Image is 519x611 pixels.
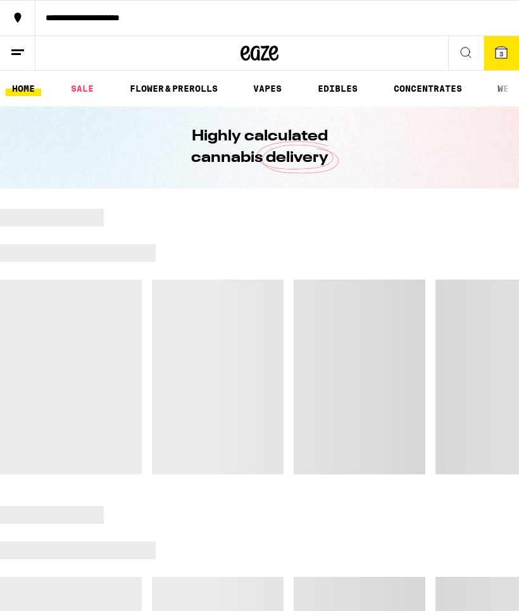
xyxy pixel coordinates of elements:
a: VAPES [247,81,288,96]
span: 3 [499,50,503,58]
a: EDIBLES [311,81,364,96]
a: HOME [6,81,41,96]
h1: Highly calculated cannabis delivery [155,126,364,169]
a: CONCENTRATES [387,81,468,96]
button: 3 [484,36,519,70]
a: FLOWER & PREROLLS [123,81,224,96]
a: SALE [65,81,100,96]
